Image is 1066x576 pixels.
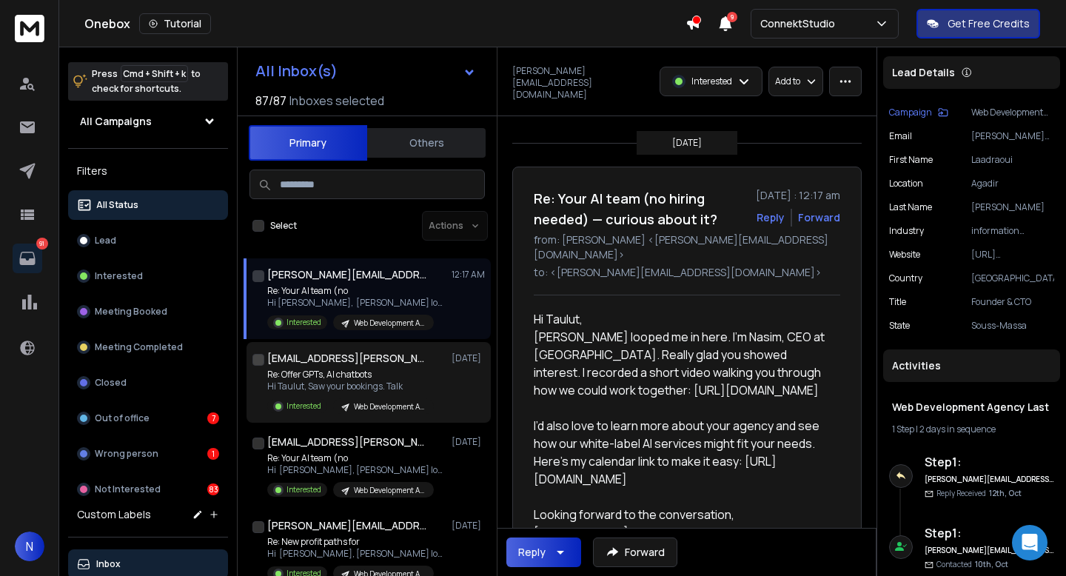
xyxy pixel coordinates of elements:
h3: Custom Labels [77,507,151,522]
p: Closed [95,377,127,389]
button: Lead [68,226,228,255]
span: 9 [727,12,737,22]
h1: Web Development Agency Last [892,400,1051,415]
div: Activities [883,349,1060,382]
p: Contacted [936,559,1008,570]
div: Open Intercom Messenger [1012,525,1047,560]
h1: All Campaigns [80,114,152,129]
div: 7 [207,412,219,424]
p: Meeting Completed [95,341,183,353]
p: website [889,249,920,261]
p: [DATE] [672,137,702,149]
p: Re: Your AI team (no [267,452,445,464]
h6: Step 1 : [925,453,1054,471]
p: industry [889,225,924,237]
p: Press to check for shortcuts. [92,67,201,96]
button: Reply [757,210,785,225]
button: Meeting Completed [68,332,228,362]
div: | [892,423,1051,435]
h1: Re: Your AI team (no hiring needed) — curious about it? [534,188,747,230]
p: Not Interested [95,483,161,495]
p: Re: Offer GPTs, AI chatbots [267,369,434,381]
p: [DATE] : 12:17 am [756,188,840,203]
p: Reply Received [936,488,1022,499]
p: ConnektStudio [760,16,841,31]
button: Reply [506,538,581,567]
span: 2 days in sequence [919,423,996,435]
p: Out of office [95,412,150,424]
p: location [889,178,923,190]
p: [PERSON_NAME][EMAIL_ADDRESS][DOMAIN_NAME] [971,130,1054,142]
button: All Inbox(s) [244,56,488,86]
p: 91 [36,238,48,250]
span: 1 Step [892,423,914,435]
p: Souss-Massa [971,320,1054,332]
h6: Step 1 : [925,524,1054,542]
p: Last Name [889,201,932,213]
p: Re: New profit paths for [267,536,445,548]
button: Campaign [889,107,948,118]
p: Interested [286,401,321,412]
p: [DATE] [452,520,485,532]
p: from: [PERSON_NAME] <[PERSON_NAME][EMAIL_ADDRESS][DOMAIN_NAME]> [534,232,840,262]
label: Select [270,220,297,232]
p: Country [889,272,922,284]
p: [PERSON_NAME] [971,201,1054,213]
button: Tutorial [139,13,211,34]
button: Primary [249,125,367,161]
p: [GEOGRAPHIC_DATA] [971,272,1054,284]
p: Web Development Agency Last [354,318,425,329]
div: 1 [207,448,219,460]
p: title [889,296,906,308]
p: Get Free Credits [948,16,1030,31]
p: Inbox [96,558,121,570]
p: Email [889,130,912,142]
span: 10th, Oct [975,559,1008,569]
p: Agadir [971,178,1054,190]
p: Campaign [889,107,932,118]
button: Interested [68,261,228,291]
p: [URL][DOMAIN_NAME] [971,249,1054,261]
h1: [EMAIL_ADDRESS][PERSON_NAME] [267,435,430,449]
p: [DATE] [452,352,485,364]
p: Interested [286,317,321,328]
h1: All Inbox(s) [255,64,338,78]
a: 91 [13,244,42,273]
button: Wrong person1 [68,439,228,469]
button: Meeting Booked [68,297,228,326]
p: to: <[PERSON_NAME][EMAIL_ADDRESS][DOMAIN_NAME]> [534,265,840,280]
span: Cmd + Shift + k [121,65,188,82]
div: Hi Taulut, [PERSON_NAME] looped me in here. I’m Nasim, CEO at [GEOGRAPHIC_DATA]. Really glad you ... [534,310,828,541]
button: Closed [68,368,228,398]
h6: [PERSON_NAME][EMAIL_ADDRESS][DOMAIN_NAME] [925,474,1054,485]
p: Web Development Agency Last [354,401,425,412]
p: Interested [286,484,321,495]
p: Hi [PERSON_NAME], [PERSON_NAME] looped me in here. [267,464,445,476]
p: Wrong person [95,448,158,460]
p: information technology & services [971,225,1054,237]
p: Web Development Agency Last [971,107,1054,118]
button: Not Interested83 [68,475,228,504]
p: [DATE] [452,436,485,448]
p: Lead [95,235,116,247]
p: 12:17 AM [452,269,485,281]
p: Lead Details [892,65,955,80]
p: Web Development Agency Last [354,485,425,496]
span: 12th, Oct [989,488,1022,498]
div: Onebox [84,13,685,34]
p: Hi Taulut, Saw your bookings. Talk [267,381,434,392]
span: 87 / 87 [255,92,286,110]
p: Re: Your AI team (no [267,285,445,297]
p: Laadraoui [971,154,1054,166]
h3: Filters [68,161,228,181]
button: N [15,532,44,561]
div: Forward [798,210,840,225]
p: Hi [PERSON_NAME], [PERSON_NAME] looped me in [267,297,445,309]
button: All Status [68,190,228,220]
button: Get Free Credits [916,9,1040,38]
h3: Inboxes selected [289,92,384,110]
button: All Campaigns [68,107,228,136]
h6: [PERSON_NAME][EMAIL_ADDRESS][DOMAIN_NAME] [925,545,1054,556]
